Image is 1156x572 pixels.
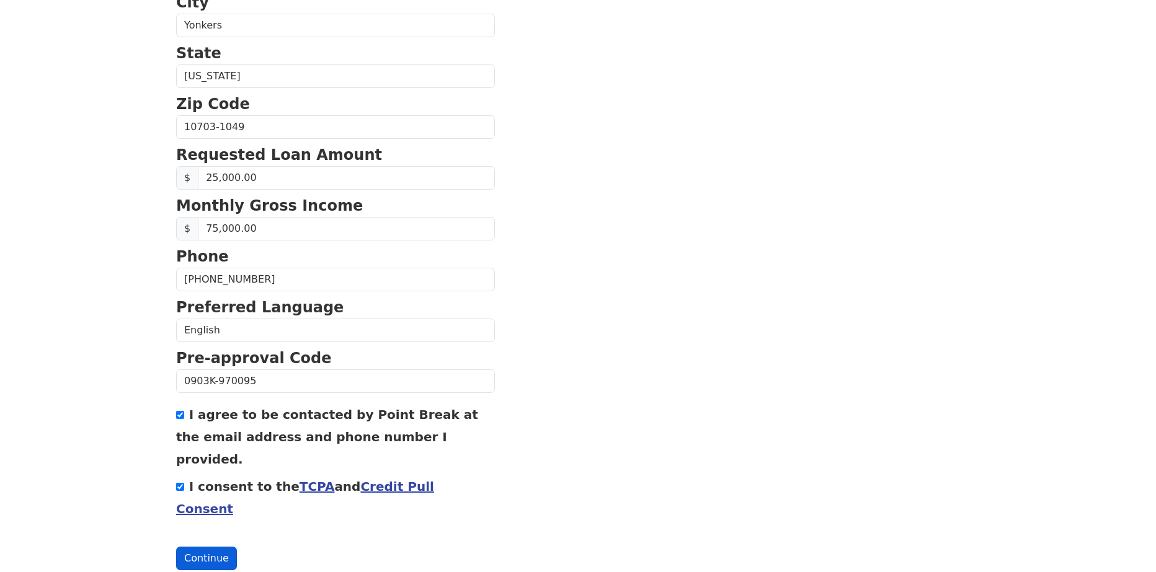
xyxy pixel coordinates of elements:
[176,479,434,516] label: I consent to the and
[176,248,229,265] strong: Phone
[176,195,495,217] p: Monthly Gross Income
[176,268,495,291] input: Phone
[176,350,332,367] strong: Pre-approval Code
[176,166,198,190] span: $
[176,547,237,570] button: Continue
[300,479,335,494] a: TCPA
[198,166,495,190] input: Requested Loan Amount
[176,45,221,62] strong: State
[176,146,382,164] strong: Requested Loan Amount
[198,217,495,240] input: Monthly Gross Income
[176,407,478,467] label: I agree to be contacted by Point Break at the email address and phone number I provided.
[176,299,344,316] strong: Preferred Language
[176,115,495,139] input: Zip Code
[176,95,250,113] strong: Zip Code
[176,217,198,240] span: $
[176,14,495,37] input: City
[176,369,495,393] input: Pre-approval Code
